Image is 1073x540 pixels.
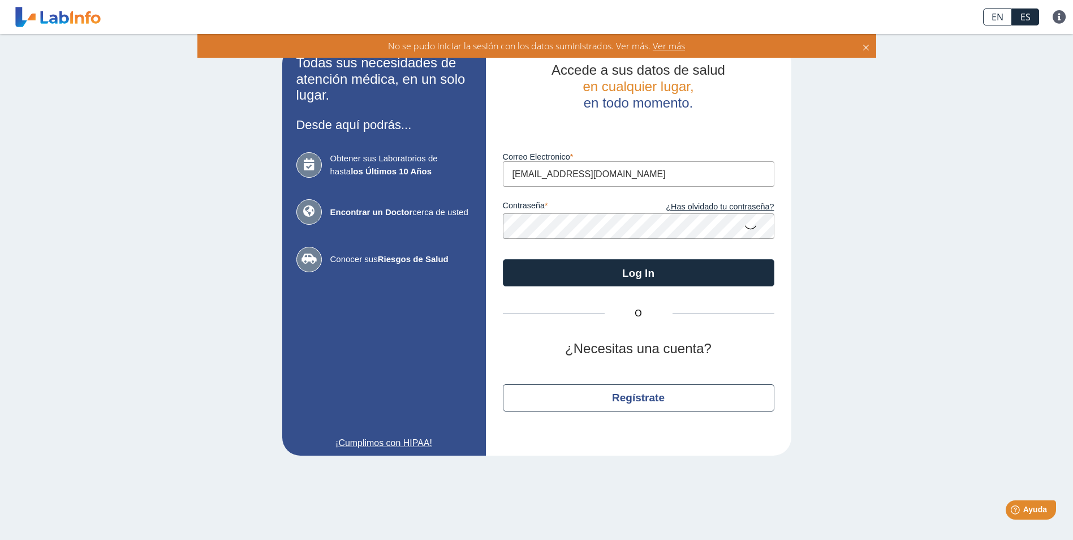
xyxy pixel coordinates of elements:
h3: Desde aquí podrás... [296,118,472,132]
a: EN [983,8,1012,25]
b: Encontrar un Doctor [330,207,413,217]
h2: Todas sus necesidades de atención médica, en un solo lugar. [296,55,472,104]
a: ¿Has olvidado tu contraseña? [639,201,774,213]
label: contraseña [503,201,639,213]
label: Correo Electronico [503,152,774,161]
a: ¡Cumplimos con HIPAA! [296,436,472,450]
button: Regístrate [503,384,774,412]
span: No se pudo iniciar la sesión con los datos suministrados. Ver más. [388,40,650,52]
span: en cualquier lugar, [583,79,693,94]
h2: ¿Necesitas una cuenta? [503,341,774,357]
a: ES [1012,8,1039,25]
span: cerca de usted [330,206,472,219]
span: O [605,307,673,320]
button: Log In [503,259,774,286]
span: Accede a sus datos de salud [551,62,725,78]
span: Ver más [650,40,685,52]
span: Obtener sus Laboratorios de hasta [330,152,472,178]
b: los Últimos 10 Años [351,166,432,176]
span: Conocer sus [330,253,472,266]
b: Riesgos de Salud [378,254,449,264]
span: en todo momento. [584,95,693,110]
iframe: Help widget launcher [972,496,1061,528]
